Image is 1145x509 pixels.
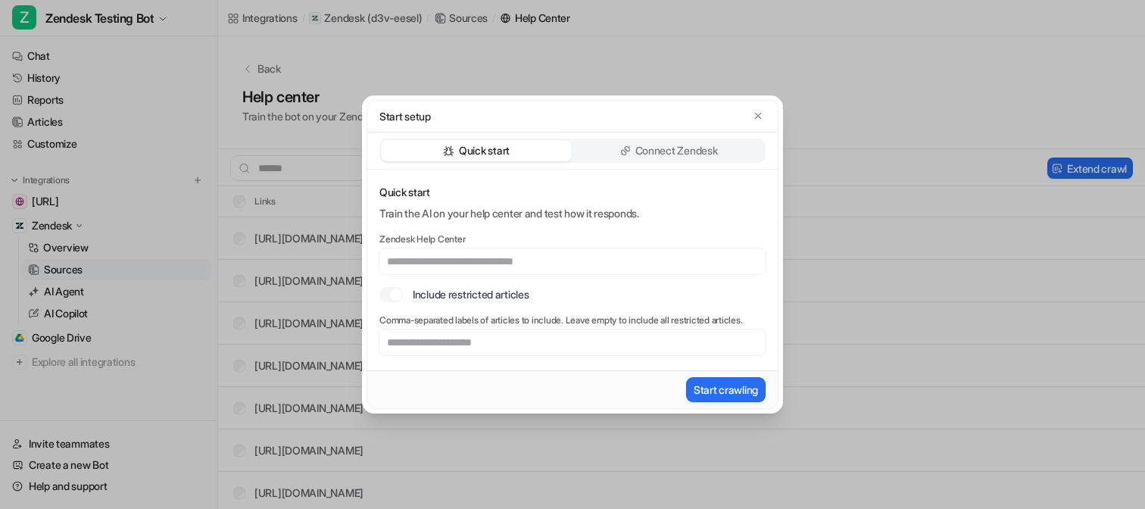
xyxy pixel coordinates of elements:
label: Zendesk Help Center [379,233,766,245]
p: Quick start [459,143,510,158]
p: Connect Zendesk [635,143,718,158]
label: Include restricted articles [413,286,529,302]
button: Start crawling [686,377,766,402]
div: Train the AI on your help center and test how it responds. [379,206,766,221]
p: Quick start [379,185,766,200]
p: Start setup [379,108,431,124]
label: Comma-separated labels of articles to include. Leave empty to include all restricted articles. [379,314,766,326]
